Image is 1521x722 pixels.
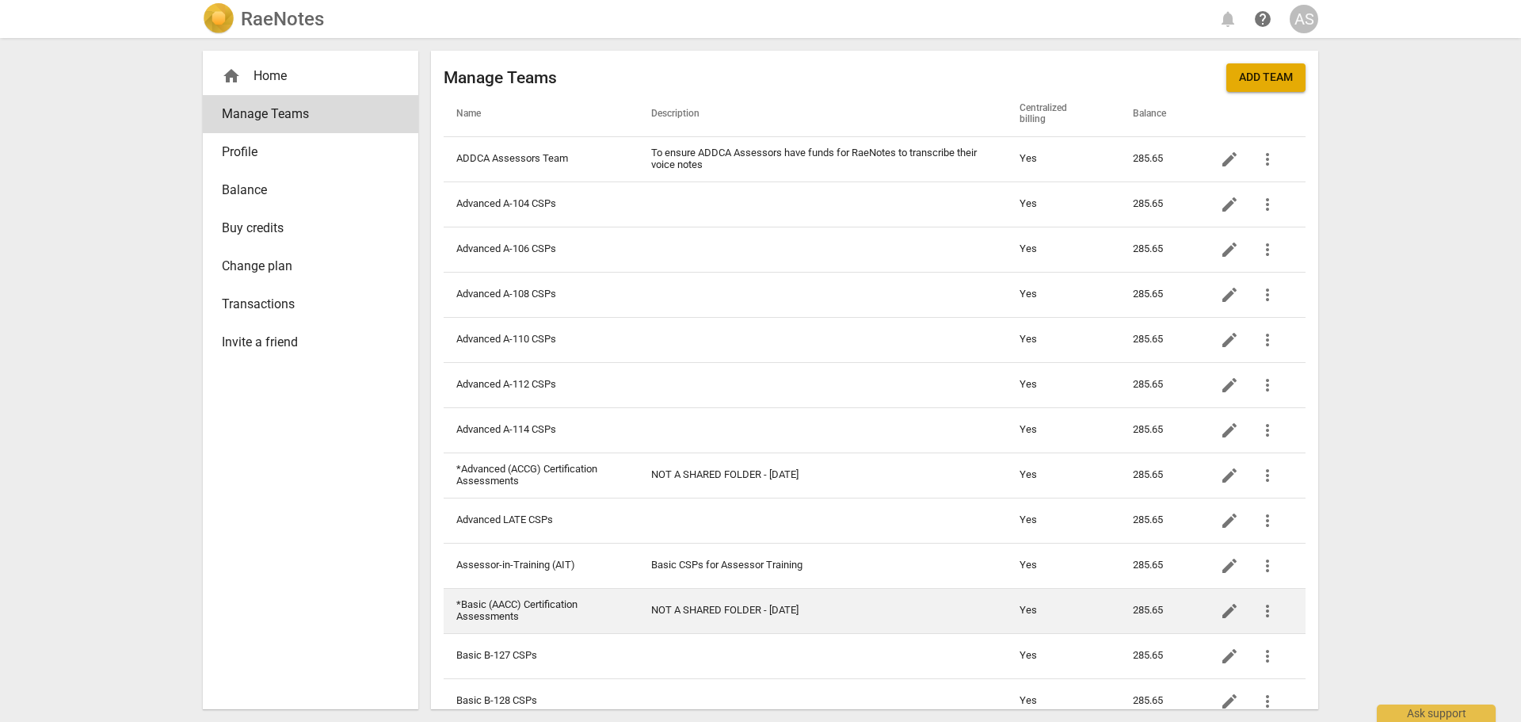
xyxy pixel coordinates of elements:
[1220,330,1239,350] span: edit
[1120,272,1198,317] td: 285.65
[1258,602,1277,621] span: more_vert
[1120,317,1198,362] td: 285.65
[1007,136,1120,181] td: Yes
[1290,5,1318,33] button: AS
[1007,453,1120,498] td: Yes
[444,633,639,678] td: Basic B-127 CSPs
[203,285,418,323] a: Transactions
[1120,543,1198,588] td: 285.65
[203,171,418,209] a: Balance
[1220,602,1239,621] span: edit
[1258,511,1277,530] span: more_vert
[1258,556,1277,575] span: more_vert
[1239,70,1293,86] span: Add team
[1220,692,1239,711] span: edit
[222,143,387,162] span: Profile
[222,219,387,238] span: Buy credits
[1120,227,1198,272] td: 285.65
[1377,705,1496,722] div: Ask support
[222,295,387,314] span: Transactions
[1007,407,1120,453] td: Yes
[1120,633,1198,678] td: 285.65
[222,181,387,200] span: Balance
[1258,647,1277,666] span: more_vert
[1258,692,1277,711] span: more_vert
[1220,421,1239,440] span: edit
[1007,272,1120,317] td: Yes
[1120,407,1198,453] td: 285.65
[203,3,324,35] a: LogoRaeNotes
[1120,588,1198,633] td: 285.65
[639,453,1007,498] td: NOT A SHARED FOLDER - [DATE]
[639,136,1007,181] td: To ensure ADDCA Assessors have funds for RaeNotes to transcribe their voice notes
[1220,240,1239,259] span: edit
[1007,181,1120,227] td: Yes
[1220,647,1239,666] span: edit
[1258,240,1277,259] span: more_vert
[651,108,719,120] span: Description
[1007,543,1120,588] td: Yes
[1120,136,1198,181] td: 285.65
[203,323,418,361] a: Invite a friend
[444,407,639,453] td: Advanced A-114 CSPs
[222,333,387,352] span: Invite a friend
[639,588,1007,633] td: NOT A SHARED FOLDER - [DATE]
[1007,588,1120,633] td: Yes
[639,543,1007,588] td: Basic CSPs for Assessor Training
[241,8,324,30] h2: RaeNotes
[203,95,418,133] a: Manage Teams
[444,181,639,227] td: Advanced A-104 CSPs
[1133,108,1185,120] span: Balance
[1120,181,1198,227] td: 285.65
[1020,103,1107,125] span: Centralized billing
[1258,150,1277,169] span: more_vert
[222,105,387,124] span: Manage Teams
[1258,421,1277,440] span: more_vert
[444,317,639,362] td: Advanced A-110 CSPs
[1007,317,1120,362] td: Yes
[1258,330,1277,350] span: more_vert
[444,227,639,272] td: Advanced A-106 CSPs
[444,362,639,407] td: Advanced A-112 CSPs
[456,108,500,120] span: Name
[203,133,418,171] a: Profile
[222,67,241,86] span: home
[1220,511,1239,530] span: edit
[1120,498,1198,543] td: 285.65
[1120,362,1198,407] td: 285.65
[444,272,639,317] td: Advanced A-108 CSPs
[1253,10,1272,29] span: help
[444,588,639,633] td: *Basic (AACC) Certification Assessments
[1220,466,1239,485] span: edit
[1007,227,1120,272] td: Yes
[1220,556,1239,575] span: edit
[1226,63,1306,92] button: Add team
[1220,195,1239,214] span: edit
[1007,633,1120,678] td: Yes
[444,543,639,588] td: Assessor-in-Training (AIT)
[1258,376,1277,395] span: more_vert
[222,67,387,86] div: Home
[1220,285,1239,304] span: edit
[444,68,557,88] h2: Manage Teams
[203,57,418,95] div: Home
[1258,285,1277,304] span: more_vert
[1258,466,1277,485] span: more_vert
[1248,5,1277,33] a: Help
[1220,376,1239,395] span: edit
[444,136,639,181] td: ADDCA Assessors Team
[1007,362,1120,407] td: Yes
[444,498,639,543] td: Advanced LATE CSPs
[444,453,639,498] td: *Advanced (ACCG) Certification Assessments
[203,3,234,35] img: Logo
[1220,150,1239,169] span: edit
[203,247,418,285] a: Change plan
[1258,195,1277,214] span: more_vert
[1120,453,1198,498] td: 285.65
[203,209,418,247] a: Buy credits
[222,257,387,276] span: Change plan
[1007,498,1120,543] td: Yes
